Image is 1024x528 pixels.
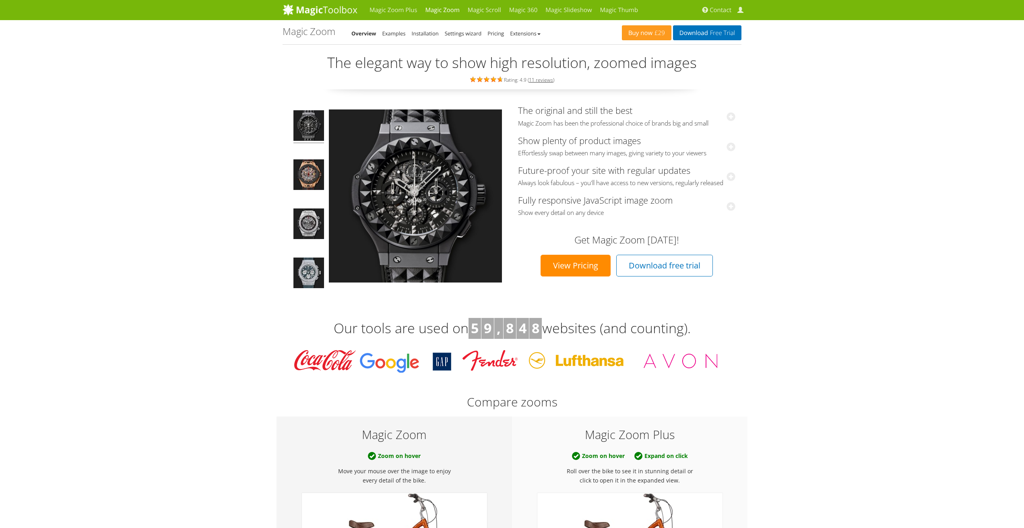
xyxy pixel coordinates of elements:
[510,30,540,37] a: Extensions
[568,449,629,462] b: Zoom on hover
[518,194,735,217] a: Fully responsive JavaScript image zoomShow every detail on any device
[622,25,671,40] a: Buy now£29
[293,109,325,144] a: Big Bang Depeche Mode
[293,159,325,193] a: Big Bang Ferrari King Gold Carbon
[518,164,735,187] a: Future-proof your site with regular updatesAlways look fabulous – you'll have access to new versi...
[289,347,735,375] img: Magic Toolbox Customers
[283,26,335,37] h1: Magic Zoom
[519,319,526,337] b: 4
[518,179,735,187] span: Always look fabulous – you'll have access to new versions, regularly released
[616,255,713,276] a: Download free trial
[293,110,324,143] img: Big Bang Depeche Mode - Magic Zoom Demo
[518,149,735,157] span: Effortlessly swap between many images, giving variety to your viewers
[630,449,692,462] b: Expand on click
[673,25,741,40] a: DownloadFree Trial
[526,235,727,245] h3: Get Magic Zoom [DATE]!
[471,319,479,337] b: 5
[518,120,735,128] span: Magic Zoom has been the professional choice of brands big and small
[652,30,665,36] span: £29
[293,257,325,291] a: Big Bang Jeans
[520,466,740,485] p: Roll over the bike to see it in stunning detail or click to open it in the expanded view.
[293,208,324,241] img: Big Bang Unico Titanium - Magic Zoom Demo
[351,30,376,37] a: Overview
[518,104,735,127] a: The original and still the bestMagic Zoom has been the professional choice of brands big and small
[293,159,324,192] img: Big Bang Ferrari King Gold Carbon
[484,319,491,337] b: 9
[708,30,735,36] span: Free Trial
[497,319,501,337] b: ,
[518,209,735,217] span: Show every detail on any device
[520,428,740,441] h5: Magic Zoom Plus
[529,76,553,83] a: 11 reviews
[518,134,735,157] a: Show plenty of product imagesEffortlessly swap between many images, giving variety to your viewers
[283,4,357,16] img: MagicToolbox.com - Image tools for your website
[283,395,741,408] h2: Compare zooms
[506,319,514,337] b: 8
[293,208,325,242] a: Big Bang Unico Titanium
[283,55,741,71] h2: The elegant way to show high resolution, zoomed images
[487,30,504,37] a: Pricing
[532,319,539,337] b: 8
[710,6,731,14] span: Contact
[412,30,439,37] a: Installation
[283,318,741,339] h3: Our tools are used on websites (and counting).
[382,30,406,37] a: Examples
[283,75,741,84] div: Rating: 4.9 ( )
[284,428,504,441] h5: Magic Zoom
[284,466,504,485] p: Move your mouse over the image to enjoy every detail of the bike.
[445,30,482,37] a: Settings wizard
[293,258,324,291] img: Big Bang Jeans - Magic Zoom Demo
[541,255,611,276] a: View Pricing
[364,449,425,462] b: Zoom on hover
